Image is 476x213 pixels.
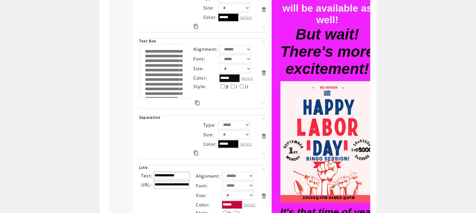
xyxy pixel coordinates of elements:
[203,141,217,147] span: Color:
[193,46,218,52] span: Alignment:
[261,165,267,171] a: Move this item up
[261,193,267,199] a: Delete this item
[141,173,152,179] span: Text:
[139,165,147,170] span: Link
[193,66,204,71] span: Size:
[196,193,207,198] span: Size:
[194,24,198,29] a: Duplicate this item
[139,115,160,120] span: Separation
[196,173,220,179] span: Alignment:
[196,183,208,189] span: Font:
[203,5,214,11] span: Size:
[280,26,374,77] font: But wait! There's more excitement!
[196,202,210,208] span: Color:
[203,14,217,20] span: Color:
[261,24,267,30] a: Move this item down
[226,84,229,90] span: B
[193,56,206,62] span: Font:
[240,15,252,20] label: Select
[195,100,199,105] a: Duplicate this item
[261,39,267,45] a: Move this item up
[194,150,198,155] a: Duplicate this item
[193,84,206,89] span: Style:
[236,84,238,90] span: I
[245,84,248,90] span: U
[203,122,216,128] span: Type:
[261,151,267,157] a: Move this item down
[261,7,267,13] a: Delete this item
[193,75,207,81] span: Color:
[241,76,253,81] label: Select
[240,142,252,146] label: Select
[261,115,267,121] a: Move this item up
[261,70,267,76] a: Delete this item
[280,81,374,203] img: images
[244,202,256,207] label: Select
[203,132,214,138] span: Size:
[261,133,267,139] a: Delete this item
[141,182,151,188] span: URL:
[139,39,156,43] span: Text Box
[261,101,267,107] a: Move this item down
